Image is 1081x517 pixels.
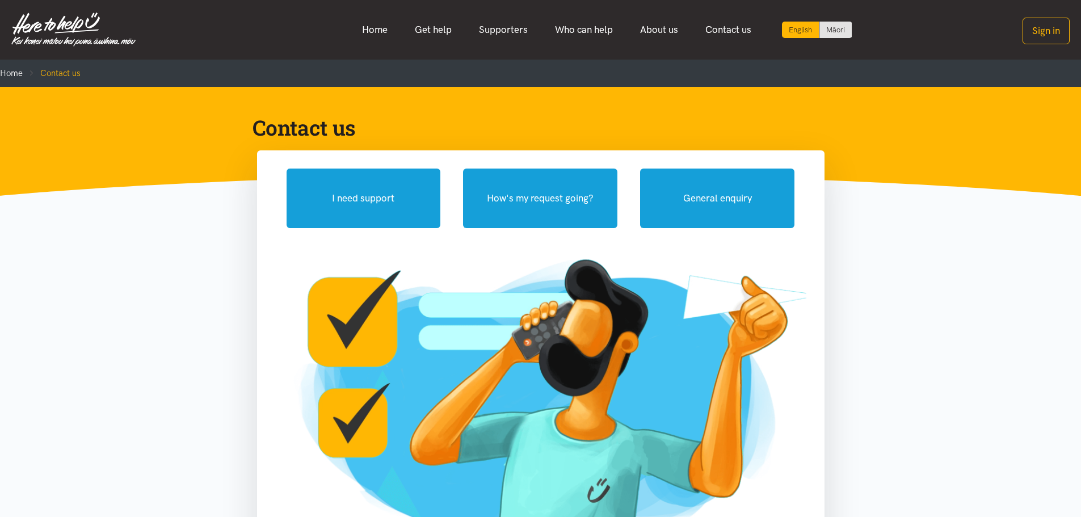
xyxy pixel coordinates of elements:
a: About us [626,18,692,42]
a: Contact us [692,18,765,42]
h1: Contact us [253,114,811,141]
button: How's my request going? [463,169,617,228]
div: Current language [782,22,819,38]
a: Who can help [541,18,626,42]
button: General enquiry [640,169,794,228]
a: Supporters [465,18,541,42]
a: Get help [401,18,465,42]
button: I need support [287,169,441,228]
img: Home [11,12,136,47]
button: Sign in [1023,18,1070,44]
div: Language toggle [782,22,852,38]
li: Contact us [23,66,81,80]
a: Switch to Te Reo Māori [819,22,852,38]
a: Home [348,18,401,42]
